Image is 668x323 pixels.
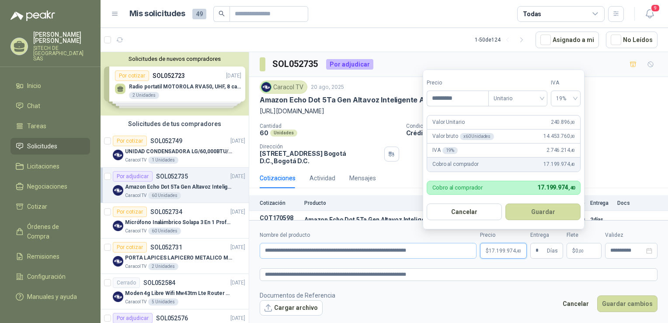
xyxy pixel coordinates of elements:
p: 60 [260,129,268,137]
a: Por cotizarSOL052731[DATE] Company LogoPORTA LAPICES LAPICERO METALICO MALLA. IGUALES A LOS DEL L... [101,239,249,274]
button: Cancelar [558,295,594,312]
div: Por cotizar [113,136,147,146]
span: 14.453.760 [543,132,575,140]
p: 20 ago, 2025 [311,83,344,91]
span: ,00 [578,249,584,253]
span: ,00 [570,120,575,125]
p: SOL052749 [150,138,182,144]
label: Precio [480,231,527,239]
button: Guardar cambios [597,295,658,312]
button: 9 [642,6,658,22]
p: Condición de pago [406,123,665,129]
div: 1 Unidades [148,157,178,164]
p: SOL052734 [150,209,182,215]
span: 49 [192,9,206,19]
p: Producto [304,200,500,206]
p: Crédito 45 días [406,129,665,137]
p: Dirección [260,144,381,150]
h3: SOL052735 [272,57,319,71]
a: Remisiones [10,248,90,265]
p: Caracol TV [125,298,146,305]
a: Por adjudicarSOL052735[DATE] Company LogoAmazon Echo Dot 5Ta Gen Altavoz Inteligente Alexa AzulCa... [101,168,249,203]
p: [DATE] [230,279,245,287]
span: Remisiones [27,252,59,261]
p: [URL][DOMAIN_NAME] [260,106,658,116]
div: Por cotizar [113,207,147,217]
p: [DATE] [230,243,245,252]
span: Manuales y ayuda [27,292,77,302]
span: ,40 [570,162,575,167]
span: ,40 [568,185,575,191]
p: [DATE] [230,172,245,181]
p: Documentos de Referencia [260,291,335,300]
span: Configuración [27,272,66,281]
p: UNIDAD CONDENSADORA LG/60,000BTU/220V/R410A: I [125,147,234,156]
a: Órdenes de Compra [10,218,90,245]
div: Por adjudicar [113,171,153,182]
span: 17.199.974 [537,184,575,191]
a: Negociaciones [10,178,90,195]
p: [DATE] [230,314,245,323]
a: CerradoSOL052584[DATE] Company LogoModen 4g Libre Wifi Mw43tm Lte Router Móvil Internet 5ghzCarac... [101,274,249,309]
p: Cotización [260,200,299,206]
div: 19 % [442,147,458,154]
div: 2 Unidades [148,263,178,270]
div: 60 Unidades [148,228,181,235]
p: SOL052735 [156,173,188,179]
div: Cotizaciones [260,173,296,183]
div: Por cotizar [113,242,147,253]
p: Entrega [590,200,612,206]
span: Licitaciones [27,161,59,171]
p: Amazon Echo Dot 5Ta Gen Altavoz Inteligente [PERSON_NAME] o negro [304,216,500,230]
h1: Mis solicitudes [129,7,185,20]
button: Asignado a mi [536,32,599,48]
div: Mensajes [349,173,376,183]
p: SOL052731 [150,244,182,250]
p: SOL052584 [143,280,175,286]
img: Company Logo [261,82,271,92]
p: Docs [617,200,635,206]
span: 19% [556,92,576,105]
div: Solicitudes de tus compradores [101,116,249,132]
img: Logo peakr [10,11,55,21]
p: SITECH DE [GEOGRAPHIC_DATA] SAS [33,46,90,61]
img: Company Logo [113,221,123,231]
p: Caracol TV [125,157,146,164]
div: Unidades [270,130,297,137]
p: Moden 4g Libre Wifi Mw43tm Lte Router Móvil Internet 5ghz [125,289,234,298]
p: IVA [432,146,457,154]
p: Micrófono Inalámbrico Solapa 3 En 1 Profesional F11-2 X2 [125,218,234,227]
span: Tareas [27,121,46,131]
span: Unitario [494,92,542,105]
label: Flete [567,231,602,239]
p: Valor bruto [432,132,494,140]
label: Validez [605,231,658,239]
span: Órdenes de Compra [27,222,82,241]
a: Configuración [10,268,90,285]
p: SOL052576 [156,315,188,321]
span: 240.896 [551,118,575,126]
p: [DATE] [230,137,245,145]
span: 17.199.974 [489,248,521,253]
label: IVA [551,79,581,87]
p: Valor Unitario [432,118,464,126]
p: Cobro al comprador [432,185,483,190]
div: Cerrado [113,277,140,288]
p: Caracol TV [125,228,146,235]
img: Company Logo [113,291,123,302]
a: Licitaciones [10,158,90,175]
p: $ 0,00 [567,243,602,259]
p: Caracol TV [125,263,146,270]
p: [STREET_ADDRESS] Bogotá D.C. , Bogotá D.C. [260,150,381,165]
div: 1 - 50 de 124 [475,33,529,47]
span: Inicio [27,81,41,91]
label: Precio [427,79,488,87]
p: [DATE] [230,208,245,216]
img: Company Logo [113,256,123,267]
a: Inicio [10,77,90,94]
p: PORTA LAPICES LAPICERO METALICO MALLA. IGUALES A LOS DEL LIK ADJUNTO [125,254,234,262]
div: Todas [523,9,541,19]
div: x 60 Unidades [460,133,494,140]
p: $17.199.974,40 [480,243,527,259]
a: Cotizar [10,198,90,215]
